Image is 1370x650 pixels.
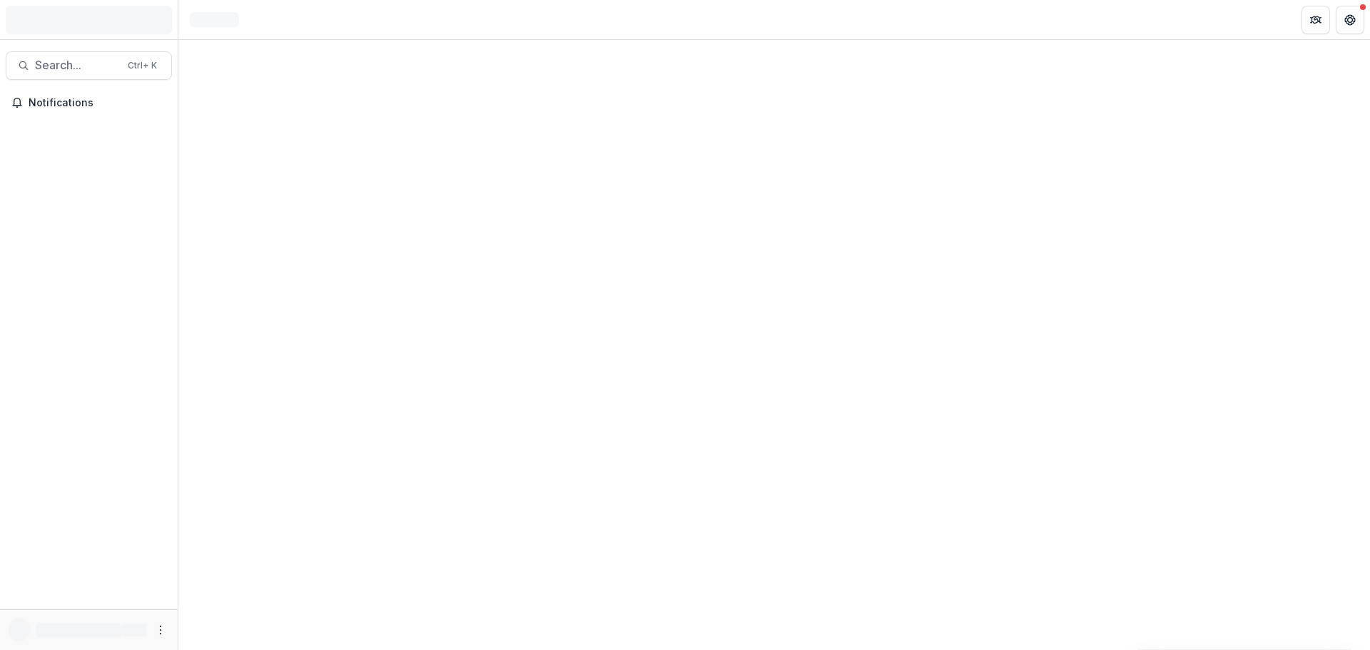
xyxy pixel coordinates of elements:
[1336,6,1364,34] button: Get Help
[125,58,160,73] div: Ctrl + K
[1301,6,1330,34] button: Partners
[6,51,172,80] button: Search...
[29,97,166,109] span: Notifications
[6,91,172,114] button: Notifications
[152,621,169,639] button: More
[184,9,245,30] nav: breadcrumb
[35,59,119,72] span: Search...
